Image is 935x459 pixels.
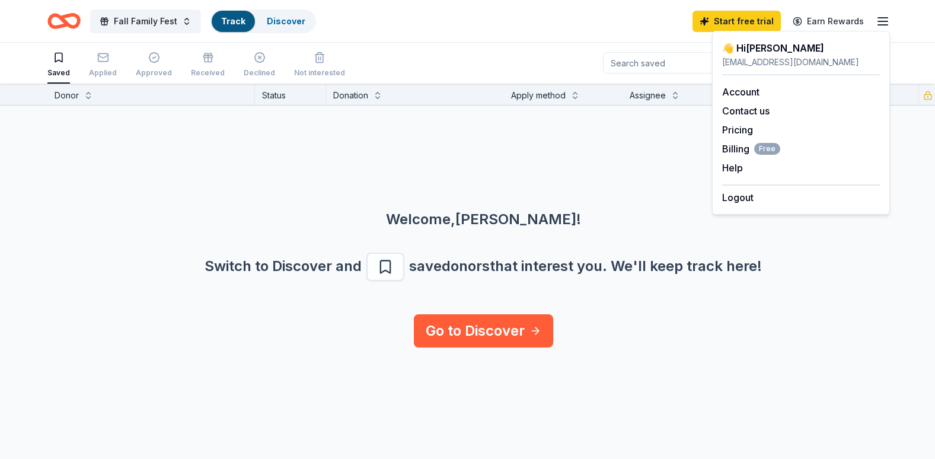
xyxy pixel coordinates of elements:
div: 👋 Hi [PERSON_NAME] [722,41,880,55]
a: Account [722,86,760,98]
span: Billing [722,142,780,156]
button: Contact us [722,104,770,118]
div: Donor [55,88,79,103]
div: Not interested [294,68,345,78]
span: Free [754,143,780,155]
button: Logout [722,190,754,205]
div: Donation [333,88,368,103]
div: Approved [136,68,172,78]
button: Not interested [294,47,345,84]
a: Start free trial [693,11,781,32]
div: Saved [47,68,70,78]
button: Approved [136,47,172,84]
button: Fall Family Fest [90,9,201,33]
button: Applied [89,47,117,84]
button: Received [191,47,225,84]
button: Declined [244,47,275,84]
div: Assignee [630,88,666,103]
div: Apply method [511,88,566,103]
a: Pricing [722,124,753,136]
a: Discover [267,16,305,26]
div: Welcome, [PERSON_NAME] ! [44,210,923,229]
a: Earn Rewards [786,11,871,32]
button: TrackDiscover [210,9,316,33]
input: Search saved [603,52,755,74]
button: Saved [47,47,70,84]
a: Go to Discover [414,314,553,348]
span: Fall Family Fest [114,14,177,28]
div: Applied [89,68,117,78]
div: Declined [244,68,275,78]
div: Switch to Discover and save donors that interest you. We ' ll keep track here! [44,253,923,281]
div: Status [255,84,326,105]
div: [EMAIL_ADDRESS][DOMAIN_NAME] [722,55,880,69]
div: Received [191,68,225,78]
button: Help [722,161,743,175]
a: Home [47,7,81,35]
button: BillingFree [722,142,780,156]
a: Track [221,16,245,26]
